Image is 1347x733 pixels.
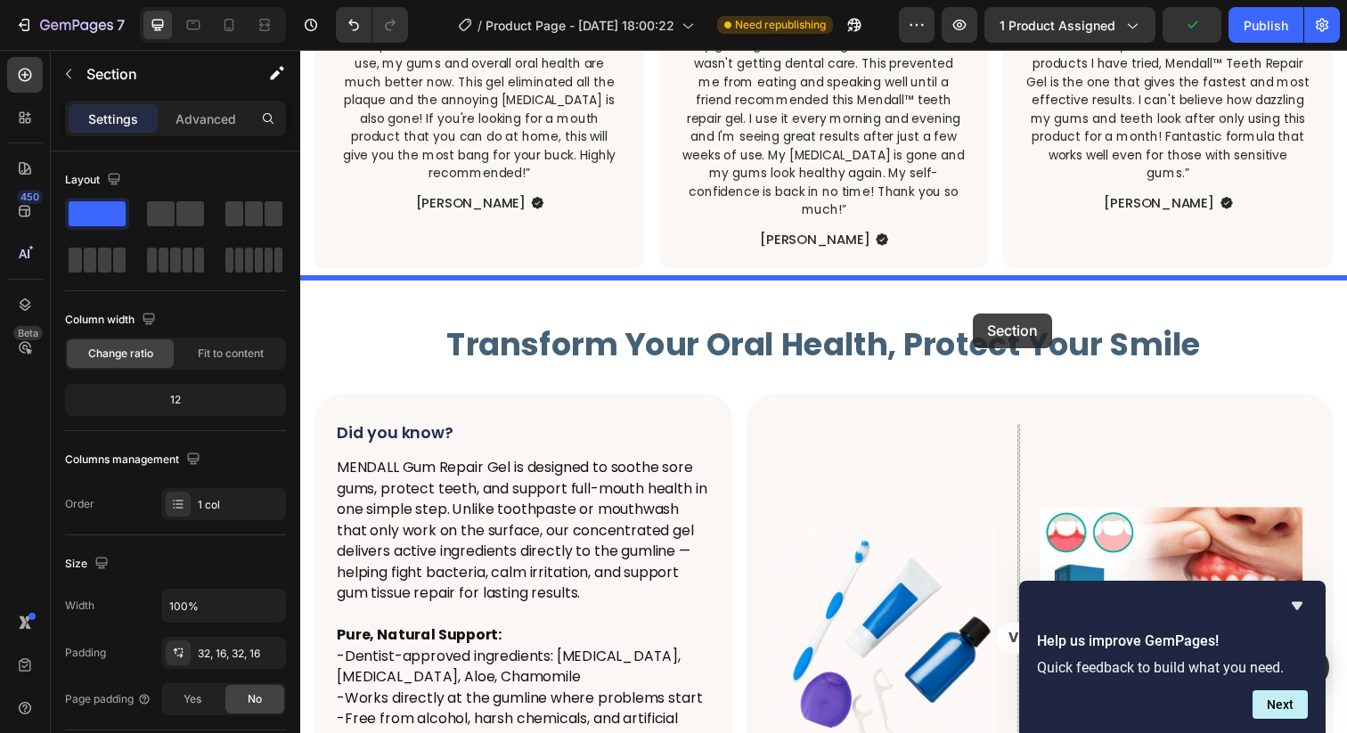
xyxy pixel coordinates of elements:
p: Advanced [176,110,236,128]
span: 1 product assigned [1000,16,1115,35]
span: Change ratio [88,346,153,362]
div: Publish [1244,16,1288,35]
span: No [248,691,262,707]
div: Column width [65,308,159,332]
div: Beta [13,326,43,340]
div: Undo/Redo [336,7,408,43]
div: Order [65,496,94,512]
p: 7 [117,14,125,36]
div: Width [65,598,94,614]
div: Columns management [65,448,204,472]
button: Next question [1253,690,1308,719]
button: 1 product assigned [984,7,1155,43]
div: Layout [65,168,125,192]
p: Quick feedback to build what you need. [1037,659,1308,676]
p: Section [86,63,233,85]
div: Size [65,552,112,576]
span: Need republishing [735,17,826,33]
button: Publish [1229,7,1303,43]
iframe: Design area [300,50,1347,733]
span: Fit to content [198,346,264,362]
div: Padding [65,645,106,661]
p: Settings [88,110,138,128]
span: Yes [184,691,201,707]
span: / [478,16,482,35]
div: 450 [17,190,43,204]
div: 32, 16, 32, 16 [198,646,282,662]
h2: Help us improve GemPages! [1037,631,1308,652]
div: 1 col [198,497,282,513]
button: Hide survey [1286,595,1308,616]
div: Page padding [65,691,151,707]
span: Product Page - [DATE] 18:00:22 [486,16,674,35]
div: Help us improve GemPages! [1037,595,1308,719]
div: 12 [69,387,282,412]
button: 7 [7,7,133,43]
input: Auto [162,590,285,622]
